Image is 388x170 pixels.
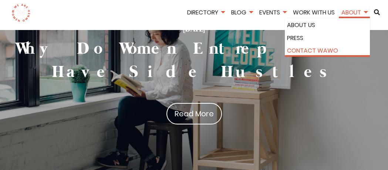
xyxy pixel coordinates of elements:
ul: About [285,18,370,57]
a: Events [257,8,289,17]
li: About [339,8,370,19]
a: Search [371,9,382,15]
a: Blog [229,8,255,17]
a: Work With Us [290,8,337,17]
li: Events [257,8,289,19]
a: Directory [185,8,227,17]
a: Read More [166,103,222,124]
li: Directory [185,8,227,19]
a: About Us [287,20,368,30]
li: Blog [229,8,255,19]
a: Contact WAWO [287,46,368,56]
a: Press [287,33,368,43]
a: About [339,8,370,17]
h1: Why Do Women Entrepreneurs Have Side Hustles [7,38,381,84]
img: logo [11,4,30,22]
